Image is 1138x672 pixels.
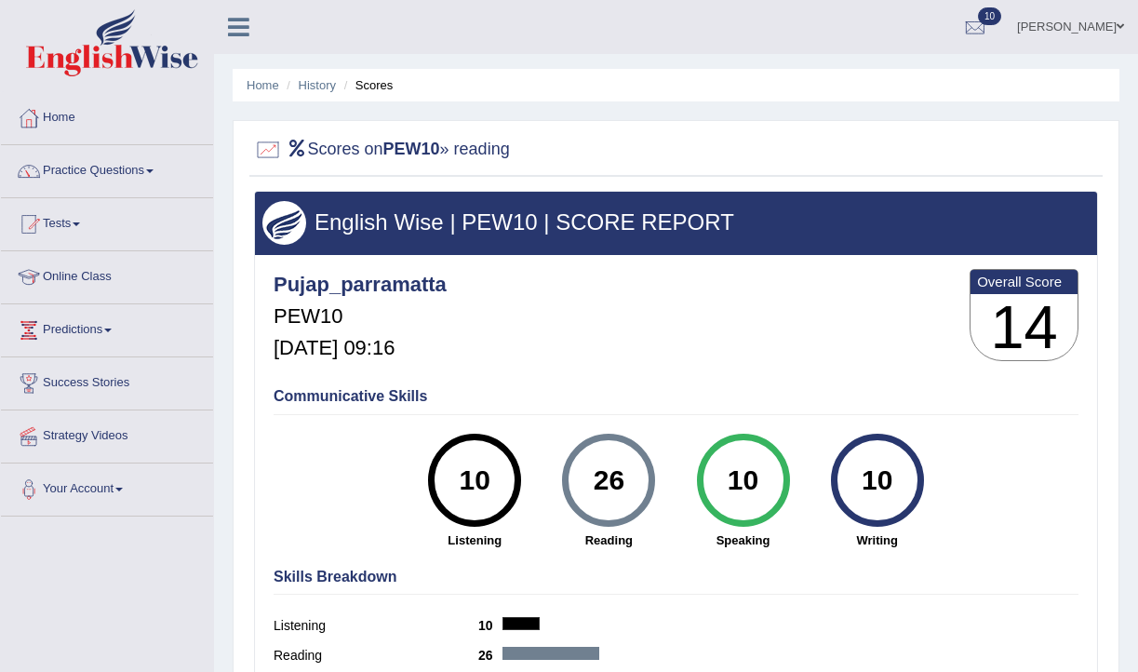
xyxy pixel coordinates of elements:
label: Listening [274,616,478,636]
strong: Reading [551,531,666,549]
h4: Skills Breakdown [274,569,1078,585]
span: 10 [978,7,1001,25]
h4: Pujap_parramatta [274,274,447,296]
div: 10 [709,441,777,519]
strong: Speaking [685,531,800,549]
h4: Communicative Skills [274,388,1078,405]
div: 10 [843,441,911,519]
label: Reading [274,646,478,665]
a: Home [247,78,279,92]
a: Your Account [1,464,213,510]
a: History [299,78,336,92]
a: Tests [1,198,213,245]
h3: 14 [971,294,1078,361]
a: Predictions [1,304,213,351]
h3: English Wise | PEW10 | SCORE REPORT [262,210,1090,235]
div: 26 [575,441,643,519]
b: PEW10 [383,140,440,158]
h2: Scores on » reading [254,136,510,164]
div: 10 [441,441,509,519]
strong: Listening [417,531,532,549]
a: Success Stories [1,357,213,404]
h5: [DATE] 09:16 [274,337,447,359]
li: Scores [340,76,394,94]
b: Overall Score [977,274,1071,289]
h5: PEW10 [274,305,447,328]
b: 26 [478,648,502,663]
b: 10 [478,618,502,633]
a: Strategy Videos [1,410,213,457]
a: Online Class [1,251,213,298]
a: Home [1,92,213,139]
a: Practice Questions [1,145,213,192]
img: wings.png [262,201,306,245]
strong: Writing [820,531,935,549]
